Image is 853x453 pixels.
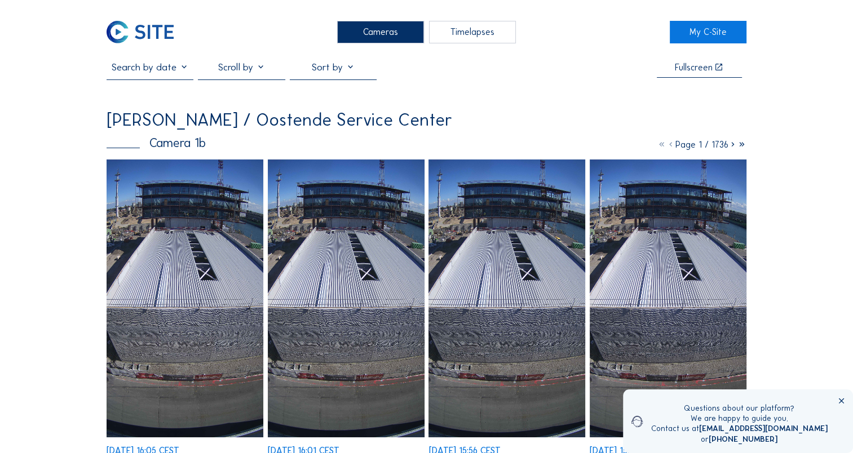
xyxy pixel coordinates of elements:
[631,403,643,439] img: operator
[651,403,828,414] div: Questions about our platform?
[428,159,585,438] img: image_53017487
[590,159,746,438] img: image_53017350
[429,21,516,43] div: Timelapses
[675,63,713,72] div: Fullscreen
[699,424,828,433] a: [EMAIL_ADDRESS][DOMAIN_NAME]
[670,21,746,43] a: My C-Site
[651,424,828,434] div: Contact us at
[107,137,206,149] div: Camera 1b
[651,434,828,445] div: or
[107,111,453,128] div: [PERSON_NAME] / Oostende Service Center
[337,21,424,43] div: Cameras
[107,61,193,73] input: Search by date 󰅀
[107,21,183,43] a: C-SITE Logo
[709,434,777,444] a: [PHONE_NUMBER]
[268,159,425,438] img: image_53017621
[107,21,174,43] img: C-SITE Logo
[107,159,263,438] img: image_53017744
[651,414,828,424] div: We are happy to guide you.
[675,139,728,150] span: Page 1 / 1736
